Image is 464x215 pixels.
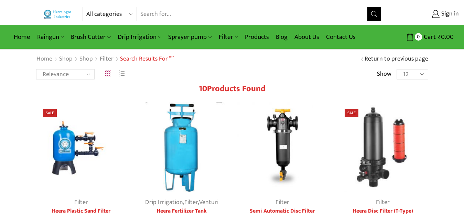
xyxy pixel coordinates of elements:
a: Shop [79,55,93,64]
span: Show [377,70,391,79]
span: Sale [43,109,57,117]
img: Semi Automatic Disc Filter [237,102,328,193]
span: Sale [345,109,358,117]
a: 0 Cart ₹0.00 [388,31,454,43]
a: Drip Irrigation [114,29,165,45]
a: Contact Us [323,29,359,45]
a: Filter [276,197,289,207]
a: Venturi [199,197,218,207]
button: Search button [367,7,381,21]
bdi: 0.00 [438,32,454,42]
a: Return to previous page [365,55,428,64]
a: Home [10,29,34,45]
a: Filter [376,197,390,207]
a: Brush Cutter [67,29,114,45]
span: Products found [207,82,266,96]
span: 0 [415,33,422,40]
img: Heera Fertilizer Tank [137,102,227,193]
img: Heera Plastic Sand Filter [36,102,127,193]
a: Filter [184,197,198,207]
input: Search for... [137,7,367,21]
select: Shop order [36,69,95,79]
a: Home [36,55,53,64]
a: Blog [272,29,291,45]
img: Heera Disc Filter (T-Type) [338,102,428,193]
h1: Search results for “” [120,55,174,63]
a: Raingun [34,29,67,45]
div: , , [137,198,227,207]
a: Sprayer pump [165,29,215,45]
a: Drip Irrigation [145,197,183,207]
span: ₹ [438,32,441,42]
a: Filter [99,55,114,64]
a: Filter [215,29,241,45]
span: Cart [422,32,436,42]
a: About Us [291,29,323,45]
a: Products [241,29,272,45]
span: Sign in [440,10,459,19]
a: Shop [59,55,73,64]
span: 10 [199,82,207,96]
a: Sign in [392,8,459,20]
nav: Breadcrumb [36,55,174,64]
a: Filter [74,197,88,207]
